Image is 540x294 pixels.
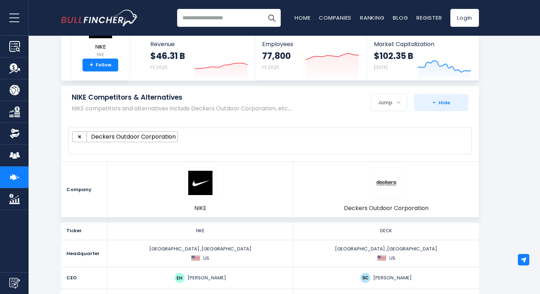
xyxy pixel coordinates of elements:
span: Revenue [150,41,248,48]
p: NIKE competitors and alternatives include Deckers Outdoor Corporation, etc.… [72,105,292,112]
div: Headquarter [61,241,107,266]
span: US [389,255,395,261]
small: [DATE] [374,64,387,70]
span: Deckers Outdoor Corporation [90,133,177,140]
div: [GEOGRAPHIC_DATA] ,[GEOGRAPHIC_DATA] [296,246,477,261]
span: × [77,132,81,141]
strong: 77,800 [262,50,291,61]
div: CEO [61,268,107,288]
span: Hide [432,99,450,106]
div: [PERSON_NAME] [110,273,291,283]
a: Go to homepage [61,10,138,26]
strong: $102.35 B [374,50,413,61]
img: Bullfincher logo [61,10,138,26]
strong: $46.31 B [150,50,185,61]
small: FY 2025 [150,64,167,70]
a: NKE logo NIKE [184,167,216,212]
span: US [203,255,209,261]
a: Companies [319,14,351,21]
button: Remove item [72,132,87,142]
li: Deckers Outdoor Corporation [72,131,178,142]
span: Market Capitalization [374,41,471,48]
a: Remove [466,162,479,174]
img: NKE logo [188,171,212,195]
div: Company [61,162,107,217]
a: Ranking [360,14,384,21]
div: Ticker [61,223,107,239]
a: Blog [393,14,408,21]
textarea: Search [74,144,78,150]
span: NIKE [88,44,113,50]
span: Deckers Outdoor Corporation [344,204,429,212]
span: Employees [262,41,359,48]
small: FY 2025 [262,64,279,70]
div: [PERSON_NAME] [296,273,477,283]
div: NKE [110,228,291,234]
a: DECK logo Deckers Outdoor Corporation [344,167,429,212]
a: Market Capitalization $102.35 B [DATE] [367,34,478,80]
button: Search [263,9,281,27]
a: Employees 77,800 FY 2025 [255,34,366,80]
span: NIKE [194,204,206,212]
a: +Follow [82,59,118,71]
a: NIKE NKE [87,14,113,59]
button: -Hide [414,94,468,111]
div: Jump [371,95,407,110]
div: DECK [296,228,477,234]
img: Ownership [9,128,20,139]
strong: + [90,62,93,68]
a: Login [450,9,479,27]
strong: - [432,98,436,106]
h1: NIKE Competitors & Alternatives [72,93,292,102]
a: Revenue $46.31 B FY 2025 [143,34,255,80]
a: Register [416,14,442,21]
a: Home [295,14,310,21]
div: [GEOGRAPHIC_DATA] ,[GEOGRAPHIC_DATA] [110,246,291,261]
img: DECK logo [374,171,398,195]
small: NKE [88,51,113,58]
